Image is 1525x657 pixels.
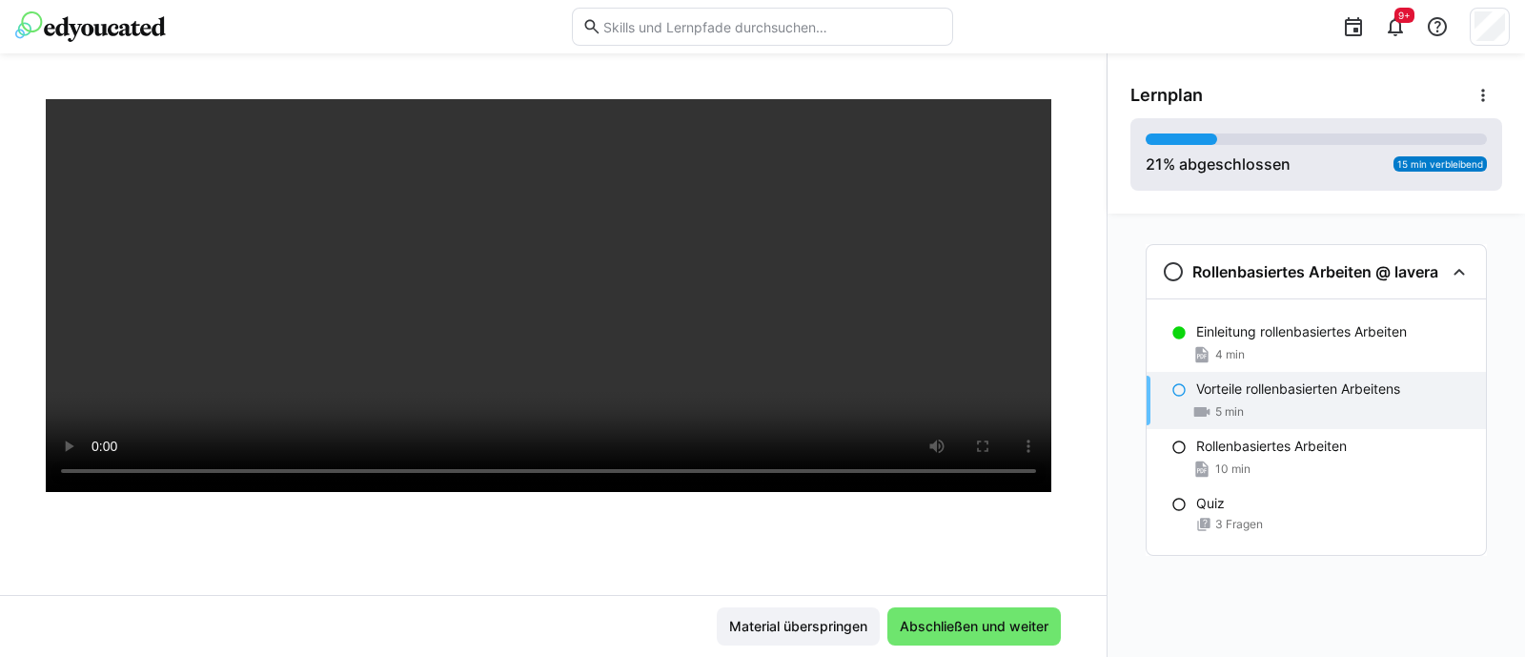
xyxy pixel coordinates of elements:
[1196,437,1347,456] p: Rollenbasiertes Arbeiten
[1398,10,1411,21] span: 9+
[1215,404,1244,420] span: 5 min
[1397,158,1483,170] span: 15 min verbleibend
[601,18,943,35] input: Skills und Lernpfade durchsuchen…
[897,617,1051,636] span: Abschließen und weiter
[1130,85,1203,106] span: Lernplan
[717,607,880,646] button: Material überspringen
[1196,322,1407,341] p: Einleitung rollenbasiertes Arbeiten
[1192,262,1438,281] h3: Rollenbasiertes Arbeiten @ lavera
[1215,347,1245,362] span: 4 min
[726,617,870,636] span: Material überspringen
[1146,154,1163,174] span: 21
[1196,494,1225,513] p: Quiz
[887,607,1061,646] button: Abschließen und weiter
[1215,517,1263,532] span: 3 Fragen
[1196,380,1400,399] p: Vorteile rollenbasierten Arbeitens
[1146,153,1291,175] div: % abgeschlossen
[1215,462,1250,477] span: 10 min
